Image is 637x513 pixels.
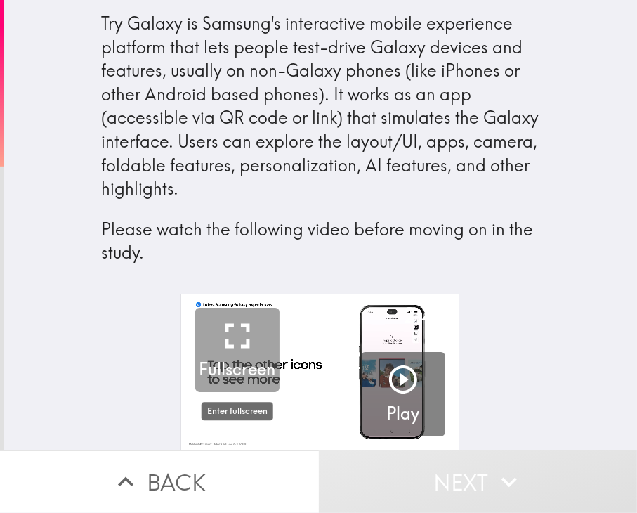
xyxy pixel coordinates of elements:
button: Play [361,352,445,436]
div: Enter fullscreen [202,402,273,420]
h5: Play [387,402,420,426]
div: Try Galaxy is Samsung's interactive mobile experience platform that lets people test-drive Galaxy... [101,12,539,265]
button: Fullscreen [195,308,280,392]
h5: Fullscreen [199,358,275,382]
div: 2:49 [403,301,445,330]
p: Please watch the following video before moving on in the study. [101,218,539,265]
